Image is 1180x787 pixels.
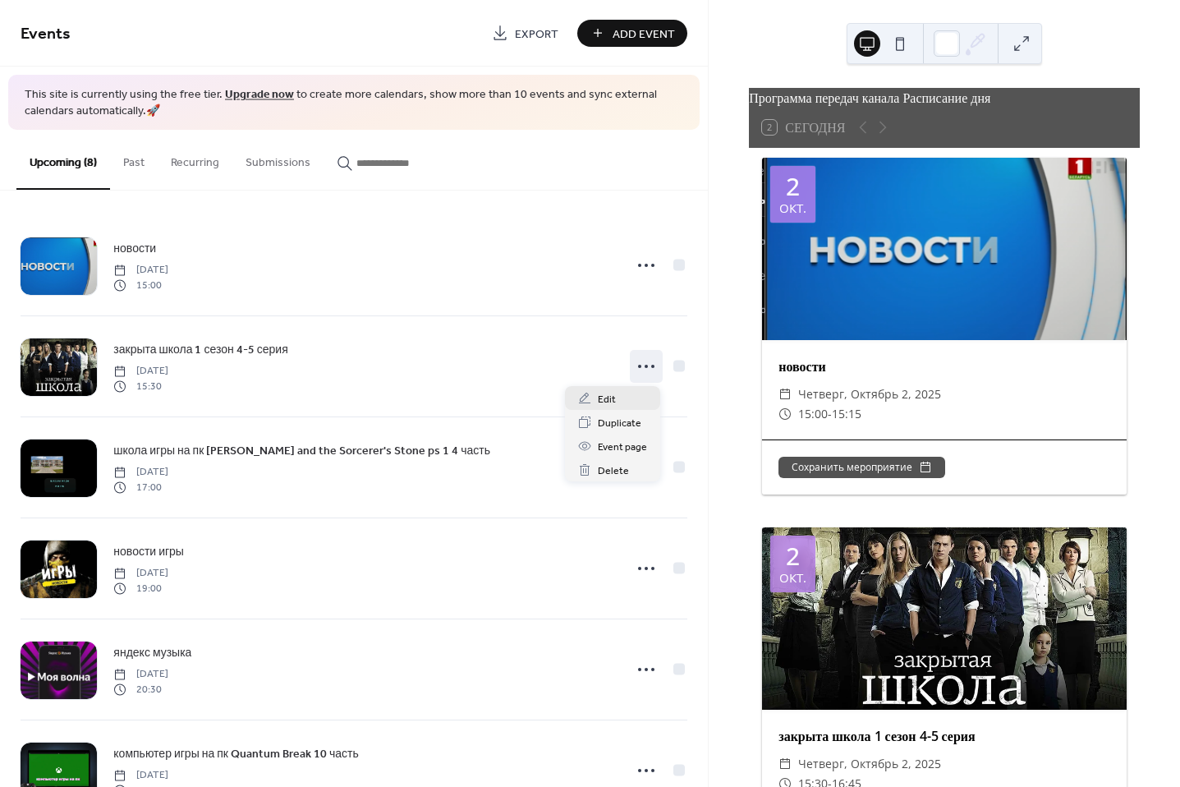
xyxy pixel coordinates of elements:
[113,645,191,662] span: яндекс музыка
[25,87,683,119] span: This site is currently using the free tier. to create more calendars, show more than 10 events an...
[110,130,158,188] button: Past
[225,84,294,106] a: Upgrade now
[113,581,168,596] span: 19:00
[113,342,287,359] span: закрыта школа 1 сезон 4-5 серия
[786,174,800,199] div: 2
[598,415,641,432] span: Duplicate
[113,364,168,379] span: [DATE]
[778,404,792,424] div: ​
[598,391,616,408] span: Edit
[113,544,184,561] span: новости игры
[778,754,792,774] div: ​
[480,20,571,47] a: Export
[113,480,168,495] span: 17:00
[779,572,806,584] div: окт.
[798,404,828,424] span: 15:00
[798,754,941,774] span: четверг, октябрь 2, 2025
[113,340,287,359] a: закрыта школа 1 сезон 4-5 серия
[16,130,110,190] button: Upcoming (8)
[113,566,168,581] span: [DATE]
[21,18,71,50] span: Events
[762,357,1127,376] div: новости
[113,643,191,662] a: яндекс музыка
[113,443,490,460] span: школа игры на пк [PERSON_NAME] and the Sorcerer's Stone ps 1 4 часть
[113,768,168,783] span: [DATE]
[832,404,861,424] span: 15:15
[113,278,168,292] span: 15:00
[158,130,232,188] button: Recurring
[113,682,168,697] span: 20:30
[778,384,792,404] div: ​
[113,379,168,393] span: 15:30
[598,463,629,480] span: Delete
[828,404,832,424] span: -
[113,746,358,763] span: компьютер игры на пк Quantum Break 10 часть
[762,726,1127,746] div: закрыта школа 1 сезон 4-5 серия
[113,542,184,561] a: новости игры
[577,20,687,47] button: Add Event
[613,25,675,43] span: Add Event
[232,130,324,188] button: Submissions
[798,384,941,404] span: четверг, октябрь 2, 2025
[779,202,806,214] div: окт.
[778,457,945,478] button: Сохранить мероприятие
[113,239,156,258] a: новости
[786,544,800,568] div: 2
[749,88,1140,108] div: Программа передач канала Расписание дня
[113,241,156,258] span: новости
[113,744,358,763] a: компьютер игры на пк Quantum Break 10 часть
[515,25,558,43] span: Export
[598,439,647,456] span: Event page
[113,441,490,460] a: школа игры на пк [PERSON_NAME] and the Sorcerer's Stone ps 1 4 часть
[113,263,168,278] span: [DATE]
[113,465,168,480] span: [DATE]
[113,667,168,682] span: [DATE]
